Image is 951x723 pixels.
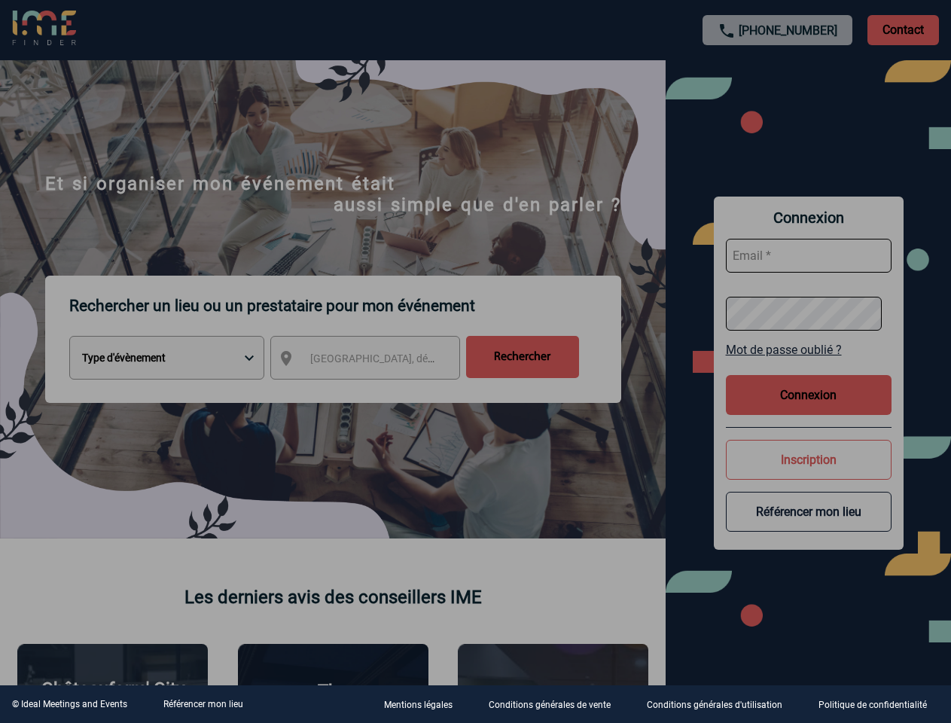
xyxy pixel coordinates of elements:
[806,697,951,712] a: Politique de confidentialité
[489,700,611,711] p: Conditions générales de vente
[477,697,635,712] a: Conditions générales de vente
[12,699,127,709] div: © Ideal Meetings and Events
[647,700,782,711] p: Conditions générales d'utilisation
[818,700,927,711] p: Politique de confidentialité
[372,697,477,712] a: Mentions légales
[163,699,243,709] a: Référencer mon lieu
[384,700,453,711] p: Mentions légales
[635,697,806,712] a: Conditions générales d'utilisation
